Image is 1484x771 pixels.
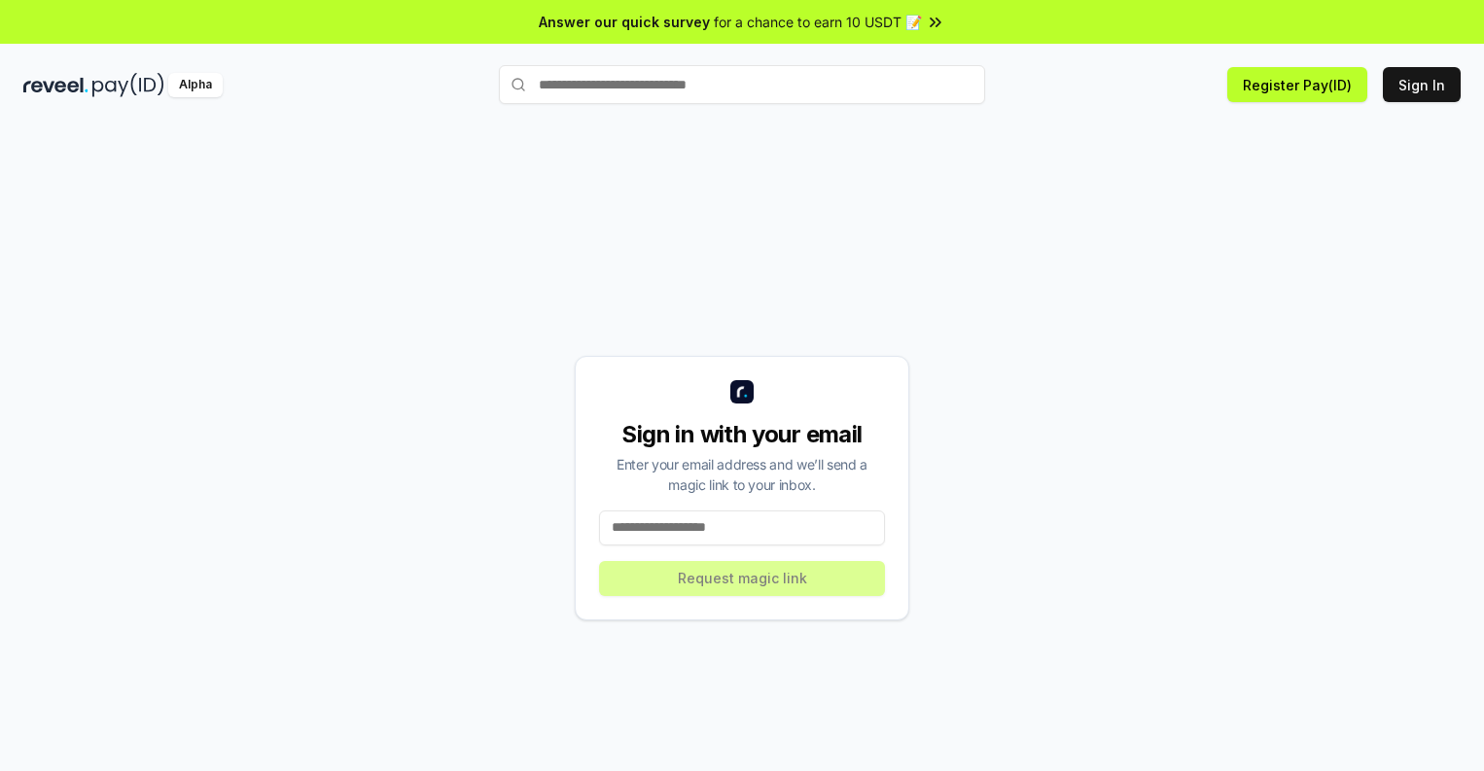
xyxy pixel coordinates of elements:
div: Alpha [168,73,223,97]
div: Sign in with your email [599,419,885,450]
span: for a chance to earn 10 USDT 📝 [714,12,922,32]
img: pay_id [92,73,164,97]
img: reveel_dark [23,73,88,97]
div: Enter your email address and we’ll send a magic link to your inbox. [599,454,885,495]
button: Register Pay(ID) [1227,67,1367,102]
button: Sign In [1383,67,1461,102]
img: logo_small [730,380,754,403]
span: Answer our quick survey [539,12,710,32]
